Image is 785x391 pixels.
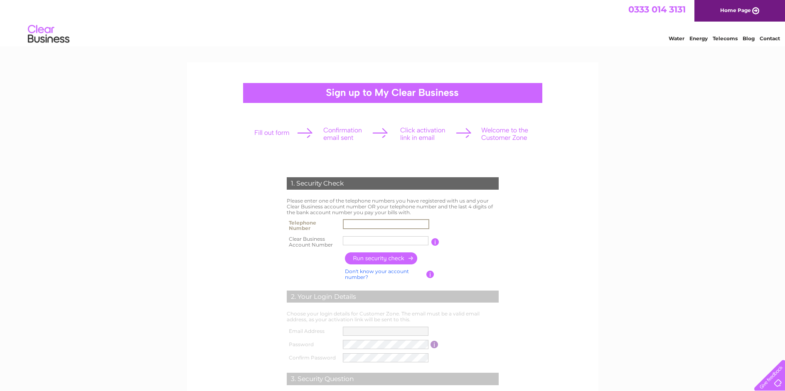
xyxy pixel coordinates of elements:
[345,268,409,280] a: Don't know your account number?
[285,309,501,325] td: Choose your login details for Customer Zone. The email must be a valid email address, as your act...
[287,177,499,190] div: 1. Security Check
[27,22,70,47] img: logo.png
[287,291,499,303] div: 2. Your Login Details
[285,338,341,351] th: Password
[760,35,780,42] a: Contact
[713,35,738,42] a: Telecoms
[628,4,686,15] a: 0333 014 3131
[689,35,708,42] a: Energy
[285,234,341,250] th: Clear Business Account Number
[669,35,684,42] a: Water
[431,341,438,348] input: Information
[431,238,439,246] input: Information
[285,217,341,234] th: Telephone Number
[285,196,501,217] td: Please enter one of the telephone numbers you have registered with us and your Clear Business acc...
[287,373,499,385] div: 3. Security Question
[197,5,589,40] div: Clear Business is a trading name of Verastar Limited (registered in [GEOGRAPHIC_DATA] No. 3667643...
[285,325,341,338] th: Email Address
[285,351,341,364] th: Confirm Password
[743,35,755,42] a: Blog
[426,271,434,278] input: Information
